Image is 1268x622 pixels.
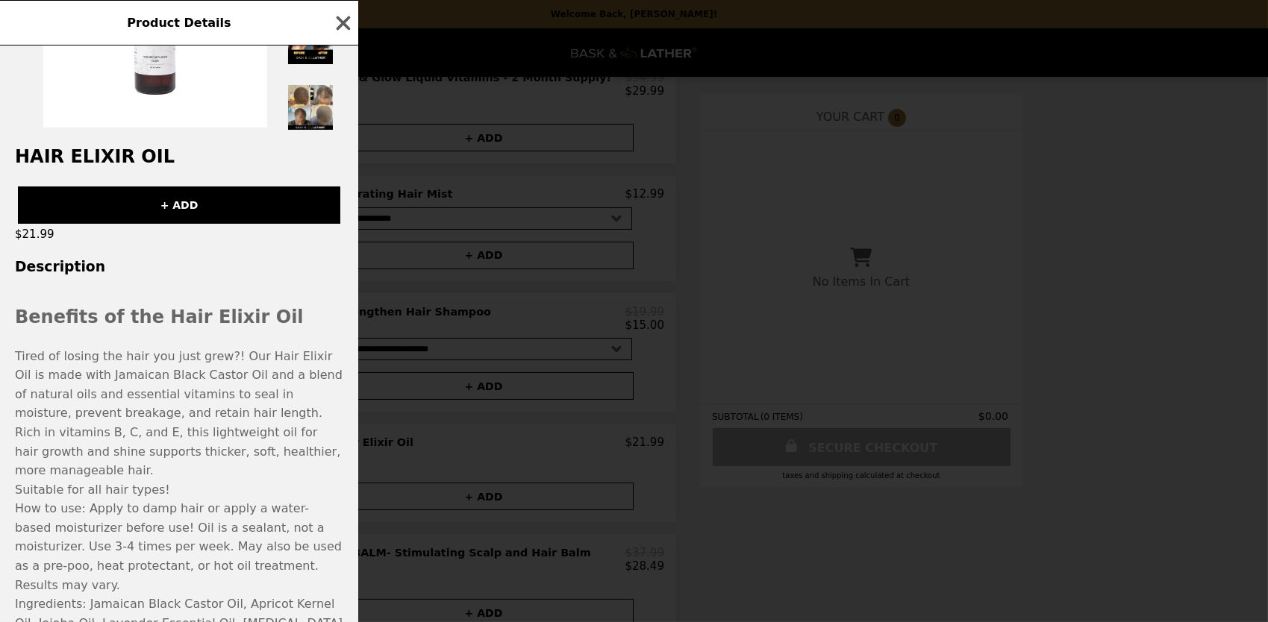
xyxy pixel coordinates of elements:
[15,483,170,497] span: Suitable for all hair types!
[287,84,334,131] img: Thumbnail 5
[15,307,304,327] span: Benefits of the Hair Elixir Oil
[18,186,340,224] button: + ADD
[127,16,231,30] span: Product Details
[287,73,334,76] img: Thumbnail 4
[15,349,343,478] span: Tired of losing the hair you just grew?! Our Hair Elixir Oil is made with Jamaican Black Castor O...
[15,501,342,591] span: How to use: Apply to damp hair or apply a water-based moisturizer before use! Oil is a sealant, n...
